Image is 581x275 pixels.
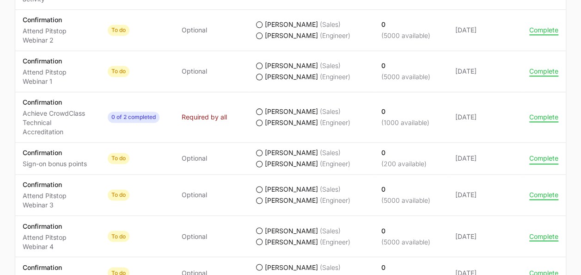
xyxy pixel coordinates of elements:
p: Achieve CrowdClass Technical Accreditation [23,109,93,137]
span: [PERSON_NAME] [265,72,318,81]
span: (Engineer) [320,31,350,40]
span: Optional [182,190,207,200]
p: Attend Pitstop Webinar 1 [23,68,93,86]
p: Attend Pitstop Webinar 3 [23,191,93,210]
span: [PERSON_NAME] [265,31,318,40]
span: [PERSON_NAME] [265,148,318,157]
p: 0 [381,20,430,29]
p: 0 [381,61,430,70]
span: [DATE] [455,25,514,35]
button: Complete [529,191,558,199]
p: Confirmation [23,180,93,189]
span: Required by all [182,112,227,122]
span: Optional [182,154,207,163]
button: Complete [529,67,558,75]
span: [DATE] [455,190,514,200]
p: 0 [381,148,427,157]
p: Attend Pitstop Webinar 4 [23,232,93,251]
span: Optional [182,67,207,76]
span: (Sales) [320,61,341,70]
span: [PERSON_NAME] [265,262,318,272]
span: (Sales) [320,20,341,29]
span: (Sales) [320,185,341,194]
p: Confirmation [23,15,93,25]
span: (Sales) [320,107,341,116]
p: (200 available) [381,159,427,169]
span: [PERSON_NAME] [265,226,318,235]
p: (5000 available) [381,196,430,205]
span: [PERSON_NAME] [265,159,318,169]
p: Attend Pitstop Webinar 2 [23,26,93,45]
span: (Engineer) [320,72,350,81]
button: Complete [529,26,558,34]
span: (Sales) [320,148,341,157]
span: [PERSON_NAME] [265,107,318,116]
p: Confirmation [23,221,93,231]
span: [DATE] [455,112,514,122]
span: Optional [182,25,207,35]
p: Confirmation [23,148,87,157]
button: Complete [529,232,558,240]
span: [DATE] [455,67,514,76]
span: (Engineer) [320,237,350,246]
span: [PERSON_NAME] [265,185,318,194]
span: [PERSON_NAME] [265,237,318,246]
p: (5000 available) [381,72,430,81]
span: [DATE] [455,231,514,241]
span: (Engineer) [320,196,350,205]
span: (Sales) [320,262,341,272]
span: (Engineer) [320,118,350,127]
span: [PERSON_NAME] [265,61,318,70]
p: 0 [381,107,429,116]
span: [PERSON_NAME] [265,20,318,29]
span: [DATE] [455,154,514,163]
button: Complete [529,113,558,121]
span: [PERSON_NAME] [265,118,318,127]
p: 0 [381,185,430,194]
span: [PERSON_NAME] [265,196,318,205]
p: Sign-on bonus points [23,159,87,169]
p: 0 [381,262,431,272]
p: Confirmation [23,56,93,66]
p: (5000 available) [381,237,430,246]
span: (Engineer) [320,159,350,169]
p: Confirmation [23,98,93,107]
span: (Sales) [320,226,341,235]
button: Complete [529,154,558,162]
p: Confirmation [23,262,85,272]
p: (5000 available) [381,31,430,40]
p: (1000 available) [381,118,429,127]
p: 0 [381,226,430,235]
span: Optional [182,231,207,241]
